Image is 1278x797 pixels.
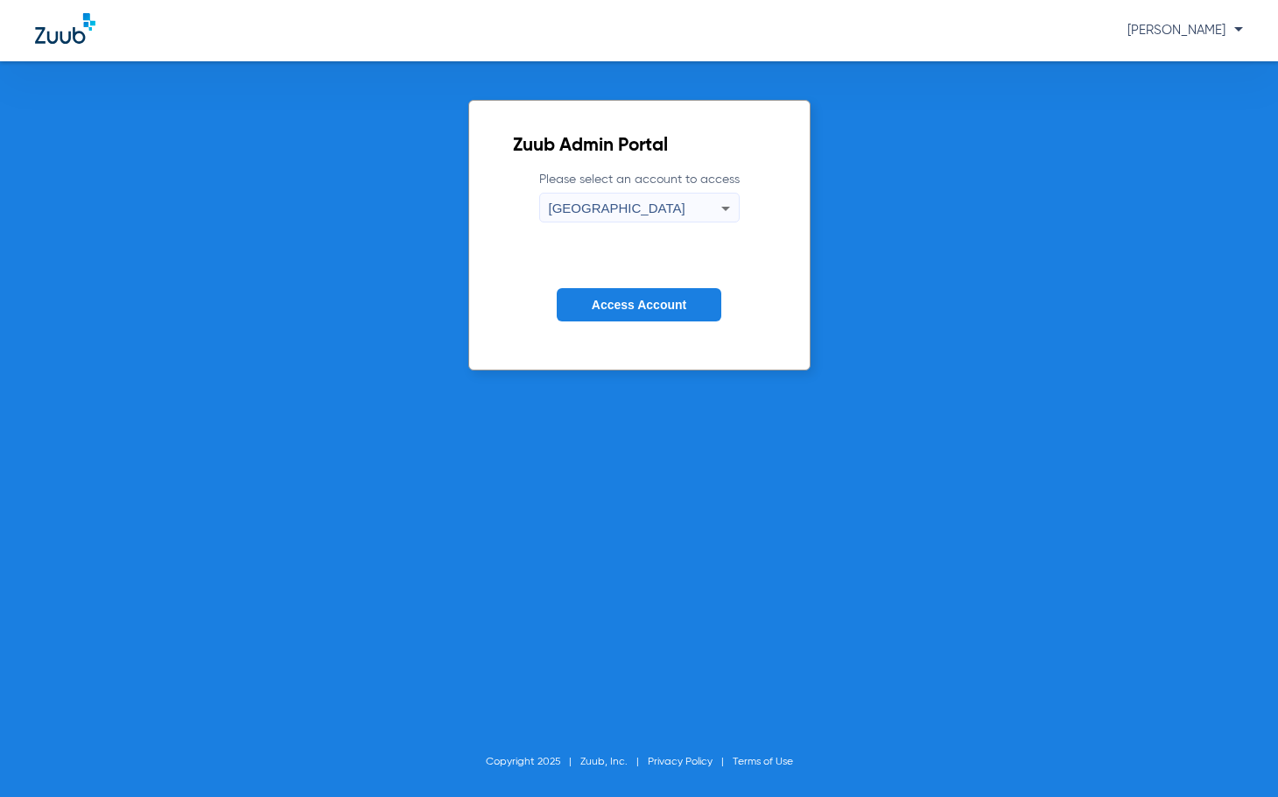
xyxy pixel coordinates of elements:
[513,138,766,155] h2: Zuub Admin Portal
[539,171,740,222] label: Please select an account to access
[549,201,685,215] span: [GEOGRAPHIC_DATA]
[1190,713,1278,797] iframe: Chat Widget
[486,753,580,771] li: Copyright 2025
[580,753,648,771] li: Zuub, Inc.
[733,757,793,767] a: Terms of Use
[35,13,95,44] img: Zuub Logo
[592,298,686,312] span: Access Account
[648,757,713,767] a: Privacy Policy
[1127,24,1243,37] span: [PERSON_NAME]
[557,288,721,322] button: Access Account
